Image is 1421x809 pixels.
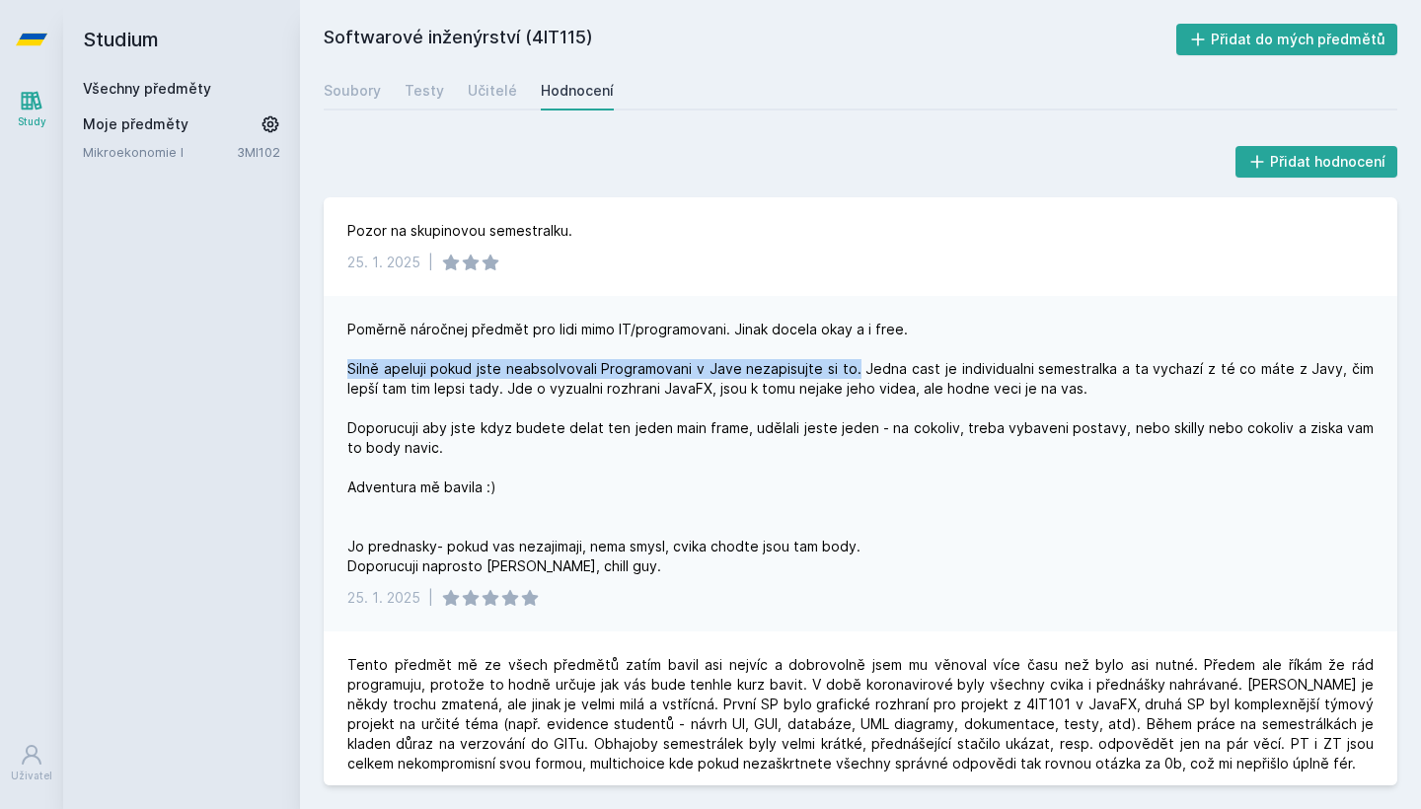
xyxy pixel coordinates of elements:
[541,71,614,110] a: Hodnocení
[324,81,381,101] div: Soubory
[347,588,420,608] div: 25. 1. 2025
[347,320,1374,576] div: Poměrně náročnej předmět pro lidi mimo IT/programovani. Jinak docela okay a i free. Silně apeluji...
[83,142,237,162] a: Mikroekonomie I
[468,71,517,110] a: Učitelé
[428,253,433,272] div: |
[237,144,280,160] a: 3MI102
[1235,146,1398,178] button: Přidat hodnocení
[468,81,517,101] div: Učitelé
[347,221,572,241] div: Pozor na skupinovou semestralku.
[4,79,59,139] a: Study
[405,71,444,110] a: Testy
[428,588,433,608] div: |
[83,114,188,134] span: Moje předměty
[1176,24,1398,55] button: Přidat do mých předmětů
[324,71,381,110] a: Soubory
[405,81,444,101] div: Testy
[4,733,59,793] a: Uživatel
[324,24,1176,55] h2: Softwarové inženýrství (4IT115)
[541,81,614,101] div: Hodnocení
[83,80,211,97] a: Všechny předměty
[347,253,420,272] div: 25. 1. 2025
[347,655,1374,773] div: Tento předmět mě ze všech předmětů zatím bavil asi nejvíc a dobrovolně jsem mu věnoval více času ...
[18,114,46,129] div: Study
[11,769,52,783] div: Uživatel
